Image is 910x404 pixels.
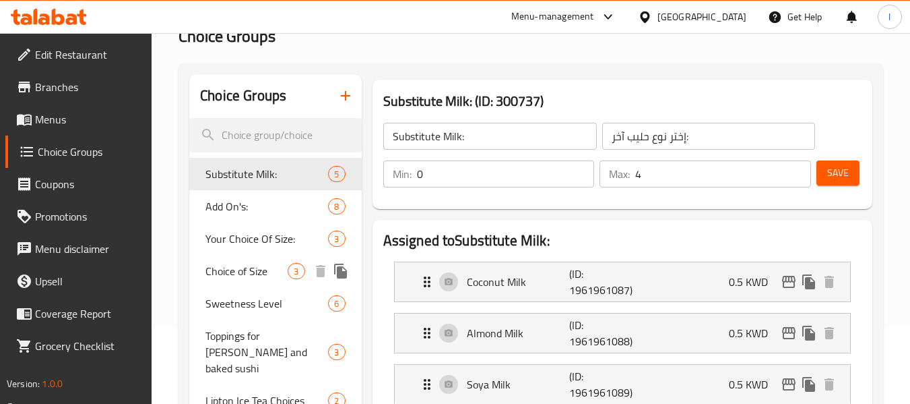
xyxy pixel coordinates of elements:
span: Menu disclaimer [35,241,141,257]
li: Expand [383,256,862,308]
span: 3 [288,265,304,278]
button: edit [779,374,799,395]
button: edit [779,323,799,343]
a: Coverage Report [5,297,152,330]
span: Choice of Size [205,263,288,279]
a: Edit Restaurant [5,38,152,71]
span: Coupons [35,176,141,192]
span: 5 [329,168,344,181]
div: Toppings for [PERSON_NAME] and baked sushi3 [189,320,361,384]
li: Expand [383,308,862,359]
a: Coupons [5,168,152,200]
p: Min: [393,166,412,182]
button: delete [819,323,839,343]
div: Choices [288,263,304,279]
a: Menus [5,103,152,136]
button: edit [779,272,799,292]
p: (ID: 1961961087) [569,266,638,298]
button: duplicate [799,374,819,395]
span: Upsell [35,273,141,289]
p: 0.5 KWD [729,376,779,393]
span: Branches [35,79,141,95]
p: (ID: 1961961088) [569,317,638,349]
span: Promotions [35,208,141,225]
button: duplicate [799,272,819,292]
button: duplicate [799,323,819,343]
a: Upsell [5,265,152,297]
span: Substitute Milk: [205,166,328,182]
input: search [189,118,361,152]
h2: Assigned to Substitute Milk: [383,231,862,251]
div: Sweetness Level6 [189,287,361,320]
h2: Choice Groups [200,86,286,106]
div: Substitute Milk:5 [189,158,361,190]
button: delete [819,374,839,395]
span: 3 [329,233,344,246]
a: Promotions [5,200,152,233]
span: 3 [329,346,344,359]
span: Toppings for [PERSON_NAME] and baked sushi [205,328,328,376]
p: Almond Milk [467,325,570,341]
div: Menu-management [511,9,594,25]
span: 1.0.0 [42,375,63,393]
span: Menus [35,111,141,127]
button: duplicate [331,261,351,281]
p: 0.5 KWD [729,325,779,341]
span: Choice Groups [178,21,275,51]
button: delete [819,272,839,292]
div: Expand [395,314,850,353]
span: Choice Groups [38,144,141,160]
p: Coconut Milk [467,274,570,290]
p: (ID: 1961961089) [569,368,638,401]
a: Grocery Checklist [5,330,152,362]
span: Save [827,165,849,181]
div: Expand [395,262,850,301]
p: 0.5 KWD [729,274,779,290]
span: Your Choice Of Size: [205,231,328,247]
button: delete [311,261,331,281]
span: Coverage Report [35,306,141,322]
a: Branches [5,71,152,103]
div: Choices [328,166,345,182]
span: Grocery Checklist [35,338,141,354]
div: Your Choice Of Size:3 [189,223,361,255]
div: Choices [328,231,345,247]
div: Choices [328,344,345,360]
p: Max: [609,166,630,182]
div: Choices [328,295,345,312]
span: Add On's: [205,198,328,214]
a: Menu disclaimer [5,233,152,265]
span: l [888,9,890,24]
span: Edit Restaurant [35,47,141,63]
h3: Substitute Milk: (ID: 300737) [383,90,862,112]
button: Save [816,161,859,185]
span: 8 [329,200,344,213]
div: Expand [395,365,850,404]
p: Soya Milk [467,376,570,393]
div: Choice of Size3deleteduplicate [189,255,361,287]
span: Sweetness Level [205,295,328,312]
span: Version: [7,375,40,393]
div: [GEOGRAPHIC_DATA] [657,9,746,24]
a: Choice Groups [5,136,152,168]
div: Add On's:8 [189,190,361,223]
div: Choices [328,198,345,214]
span: 6 [329,297,344,310]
